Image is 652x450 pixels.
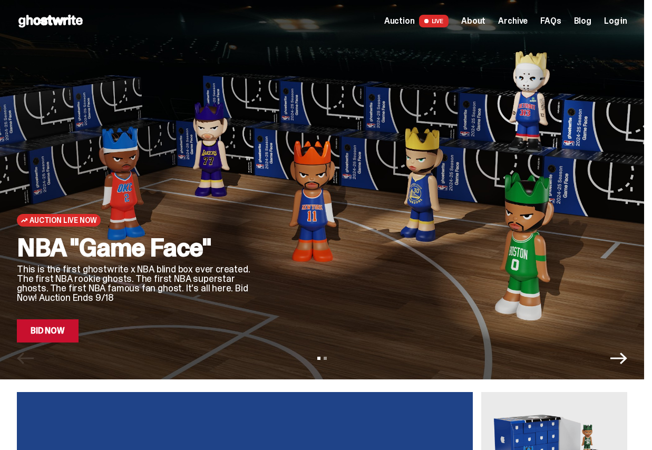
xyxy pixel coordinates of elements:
a: Log in [604,17,627,25]
h2: NBA "Game Face" [17,235,264,260]
span: Auction Live Now [30,216,96,224]
span: Auction [384,17,415,25]
a: Bid Now [17,319,79,343]
span: LIVE [419,15,449,27]
a: Blog [574,17,591,25]
a: About [461,17,485,25]
button: View slide 1 [317,357,320,360]
p: This is the first ghostwrite x NBA blind box ever created. The first NBA rookie ghosts. The first... [17,265,264,302]
button: View slide 2 [324,357,327,360]
a: Archive [498,17,528,25]
a: FAQs [540,17,561,25]
button: Next [610,350,627,367]
a: Auction LIVE [384,15,449,27]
